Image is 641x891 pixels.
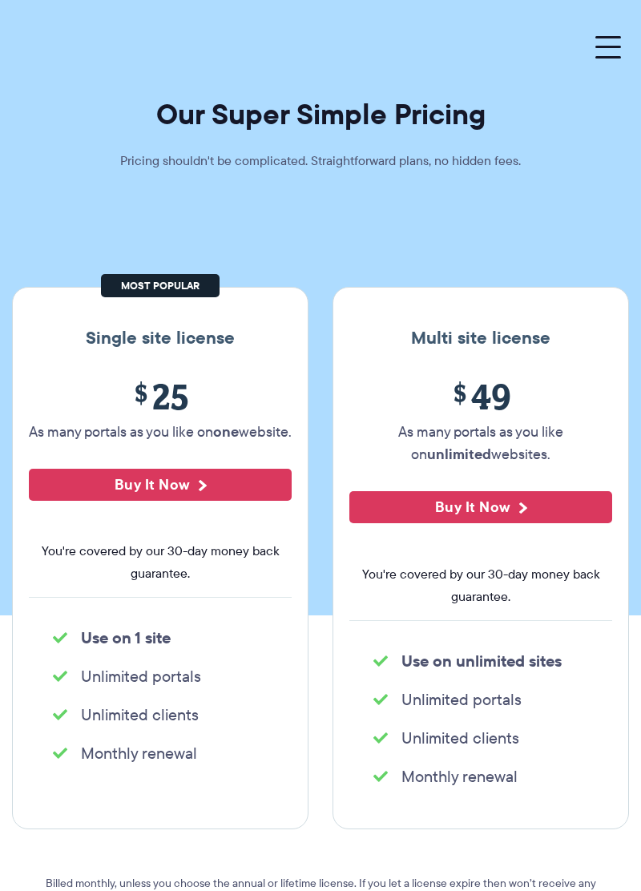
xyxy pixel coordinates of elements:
h3: Multi site license [349,328,612,349]
strong: unlimited [427,443,491,465]
p: As many portals as you like on websites. [349,421,612,466]
p: Pricing shouldn't be complicated. Straightforward plans, no hidden fees. [80,152,561,170]
li: Unlimited clients [373,727,588,749]
li: Monthly renewal [53,742,268,764]
li: Unlimited portals [373,688,588,711]
p: As many portals as you like on website. [29,421,292,443]
h1: Our Super Simple Pricing [12,96,629,132]
button: Buy It Now [29,469,292,501]
li: Monthly renewal [373,765,588,788]
span: 49 [349,377,612,417]
li: Unlimited clients [53,704,268,726]
span: You're covered by our 30-day money back guarantee. [29,540,292,585]
h3: Single site license [29,328,292,349]
span: You're covered by our 30-day money back guarantee. [349,563,612,608]
strong: Use on 1 site [81,626,171,650]
li: Unlimited portals [53,665,268,687]
strong: Use on unlimited sites [401,649,562,673]
strong: one [213,421,239,442]
button: Buy It Now [349,491,612,523]
span: 25 [29,377,292,417]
